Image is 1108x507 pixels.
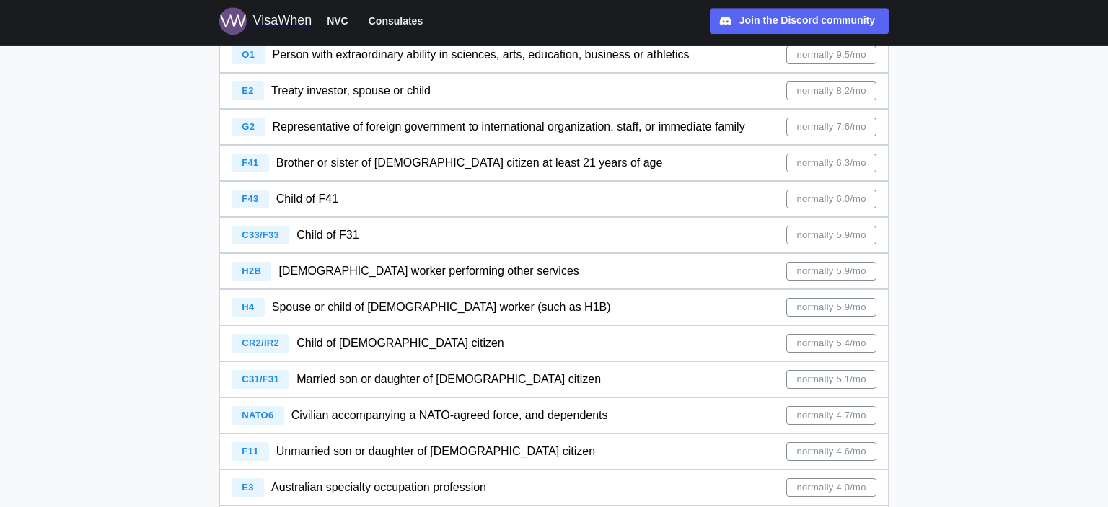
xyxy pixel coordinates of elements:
[242,229,279,240] span: C33/F33
[291,409,608,421] span: Civilian accompanying a NATO-agreed force, and dependents
[296,337,504,349] span: Child of [DEMOGRAPHIC_DATA] citizen
[320,12,355,30] button: NVC
[796,226,866,244] span: normally 5.9/mo
[242,338,279,348] span: CR2/IR2
[273,48,690,61] span: Person with extraordinary ability in sciences, arts, education, business or athletics
[219,217,889,253] a: C33/F33 Child of F31normally 5.9/mo
[219,325,889,361] a: CR2/IR2 Child of [DEMOGRAPHIC_DATA] citizennormally 5.4/mo
[276,445,595,457] span: Unmarried son or daughter of [DEMOGRAPHIC_DATA] citizen
[242,446,258,457] span: F11
[242,157,258,168] span: F41
[242,193,258,204] span: F43
[242,49,255,60] span: O1
[242,482,253,493] span: E3
[796,443,866,460] span: normally 4.6/mo
[796,299,866,316] span: normally 5.9/mo
[276,193,338,205] span: Child of F41
[219,469,889,506] a: E3 Australian specialty occupation professionnormally 4.0/mo
[739,13,875,29] div: Join the Discord community
[271,84,431,97] span: Treaty investor, spouse or child
[219,433,889,469] a: F11 Unmarried son or daughter of [DEMOGRAPHIC_DATA] citizennormally 4.6/mo
[252,11,312,31] div: VisaWhen
[796,82,866,100] span: normally 8.2/mo
[796,263,866,280] span: normally 5.9/mo
[219,73,889,109] a: E2 Treaty investor, spouse or childnormally 8.2/mo
[796,46,866,63] span: normally 9.5/mo
[271,481,486,493] span: Australian specialty occupation profession
[796,154,866,172] span: normally 6.3/mo
[796,190,866,208] span: normally 6.0/mo
[242,410,273,420] span: NATO6
[710,8,889,34] a: Join the Discord community
[219,397,889,433] a: NATO6 Civilian accompanying a NATO-agreed force, and dependentsnormally 4.7/mo
[219,361,889,397] a: C31/F31 Married son or daughter of [DEMOGRAPHIC_DATA] citizennormally 5.1/mo
[362,12,429,30] button: Consulates
[219,109,889,145] a: G2 Representative of foreign government to international organization, staff, or immediate family...
[796,335,866,352] span: normally 5.4/mo
[796,407,866,424] span: normally 4.7/mo
[296,229,359,241] span: Child of F31
[327,12,348,30] span: NVC
[242,374,279,384] span: C31/F31
[242,265,261,276] span: H2B
[369,12,423,30] span: Consulates
[273,120,745,133] span: Representative of foreign government to international organization, staff, or immediate family
[796,118,866,136] span: normally 7.6/mo
[219,253,889,289] a: H2B [DEMOGRAPHIC_DATA] worker performing other servicesnormally 5.9/mo
[278,265,579,277] span: [DEMOGRAPHIC_DATA] worker performing other services
[219,145,889,181] a: F41 Brother or sister of [DEMOGRAPHIC_DATA] citizen at least 21 years of agenormally 6.3/mo
[219,289,889,325] a: H4 Spouse or child of [DEMOGRAPHIC_DATA] worker (such as H1B)normally 5.9/mo
[242,85,253,96] span: E2
[242,121,255,132] span: G2
[219,7,247,35] img: Logo for VisaWhen
[219,7,312,35] a: Logo for VisaWhen VisaWhen
[272,301,611,313] span: Spouse or child of [DEMOGRAPHIC_DATA] worker (such as H1B)
[296,373,601,385] span: Married son or daughter of [DEMOGRAPHIC_DATA] citizen
[242,301,254,312] span: H4
[796,479,866,496] span: normally 4.0/mo
[796,371,866,388] span: normally 5.1/mo
[219,37,889,73] a: O1 Person with extraordinary ability in sciences, arts, education, business or athleticsnormally ...
[276,156,663,169] span: Brother or sister of [DEMOGRAPHIC_DATA] citizen at least 21 years of age
[219,181,889,217] a: F43 Child of F41normally 6.0/mo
